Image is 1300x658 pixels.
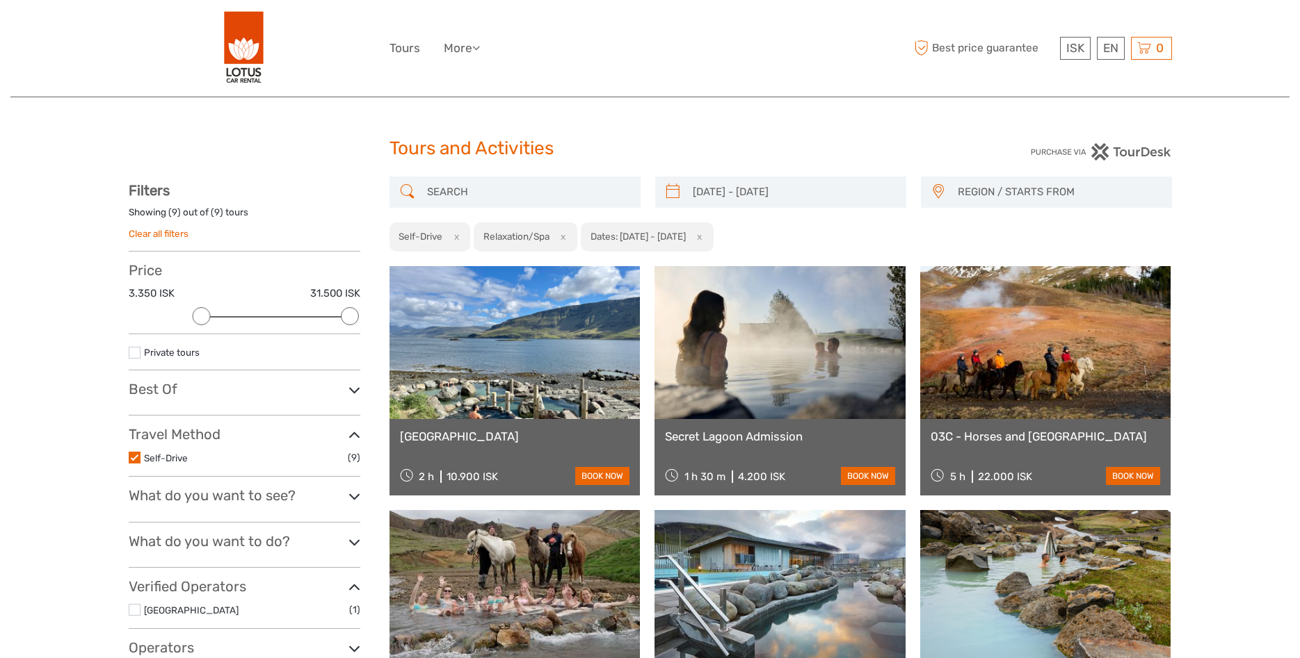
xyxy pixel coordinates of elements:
[129,286,175,301] label: 3.350 ISK
[129,228,188,239] a: Clear all filters
[129,381,360,397] h3: Best Of
[952,181,1165,204] button: REGION / STARTS FROM
[575,467,629,485] a: book now
[950,470,965,483] span: 5 h
[483,231,549,242] h2: Relaxation/Spa
[1154,41,1166,55] span: 0
[1106,467,1160,485] a: book now
[447,470,498,483] div: 10.900 ISK
[144,452,188,463] a: Self-Drive
[129,206,360,227] div: Showing ( ) out of ( ) tours
[129,182,170,199] strong: Filters
[349,602,360,618] span: (1)
[841,467,895,485] a: book now
[444,229,463,244] button: x
[1097,37,1125,60] div: EN
[684,470,725,483] span: 1 h 30 m
[399,231,442,242] h2: Self-Drive
[688,229,707,244] button: x
[129,487,360,504] h3: What do you want to see?
[419,470,434,483] span: 2 h
[911,37,1057,60] span: Best price guarantee
[144,604,239,616] a: [GEOGRAPHIC_DATA]
[591,231,686,242] h2: Dates: [DATE] - [DATE]
[129,578,360,595] h3: Verified Operators
[129,262,360,279] h3: Price
[1030,143,1171,161] img: PurchaseViaTourDesk.png
[214,206,220,219] label: 9
[552,229,570,244] button: x
[687,180,899,204] input: SELECT DATES
[144,347,200,358] a: Private tours
[390,38,420,58] a: Tours
[444,38,480,58] a: More
[19,24,157,35] p: We're away right now. Please check back later!
[738,470,785,483] div: 4.200 ISK
[978,470,1032,483] div: 22.000 ISK
[390,138,911,160] h1: Tours and Activities
[1066,41,1084,55] span: ISK
[665,429,895,443] a: Secret Lagoon Admission
[400,429,630,443] a: [GEOGRAPHIC_DATA]
[129,533,360,550] h3: What do you want to do?
[422,180,634,204] input: SEARCH
[224,10,264,86] img: 443-e2bd2384-01f0-477a-b1bf-f993e7f52e7d_logo_big.png
[310,286,360,301] label: 31.500 ISK
[160,22,177,38] button: Open LiveChat chat widget
[348,450,360,466] span: (9)
[931,429,1161,443] a: 03C - Horses and [GEOGRAPHIC_DATA]
[172,206,177,219] label: 9
[129,426,360,443] h3: Travel Method
[129,639,360,656] h3: Operators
